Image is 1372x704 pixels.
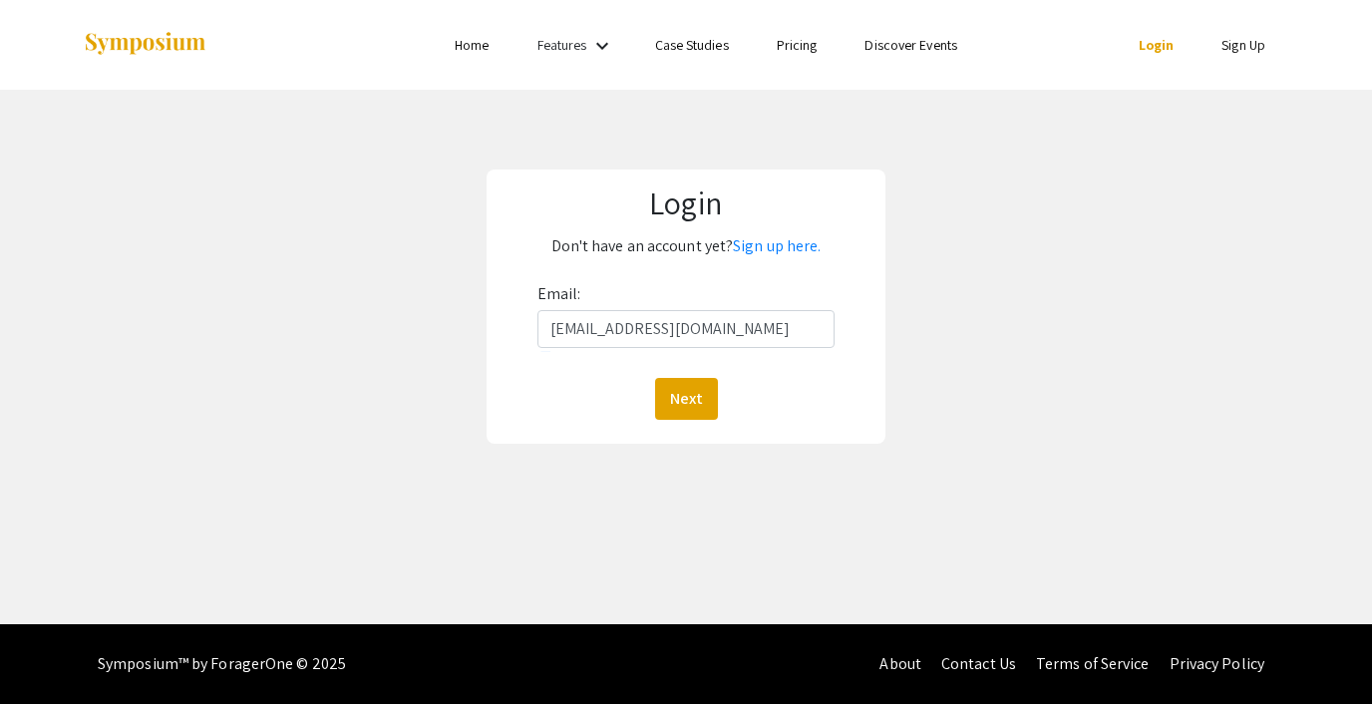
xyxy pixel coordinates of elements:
[941,653,1016,674] a: Contact Us
[1170,653,1264,674] a: Privacy Policy
[655,378,718,420] button: Next
[655,36,729,54] a: Case Studies
[455,36,489,54] a: Home
[537,36,587,54] a: Features
[501,230,872,262] p: Don't have an account yet?
[15,614,85,689] iframe: Chat
[590,34,614,58] mat-icon: Expand Features list
[1139,36,1175,54] a: Login
[83,31,207,58] img: Symposium by ForagerOne
[1036,653,1150,674] a: Terms of Service
[777,36,818,54] a: Pricing
[537,278,581,310] label: Email:
[879,653,921,674] a: About
[733,235,821,256] a: Sign up here.
[1221,36,1265,54] a: Sign Up
[98,624,346,704] div: Symposium™ by ForagerOne © 2025
[864,36,957,54] a: Discover Events
[501,183,872,221] h1: Login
